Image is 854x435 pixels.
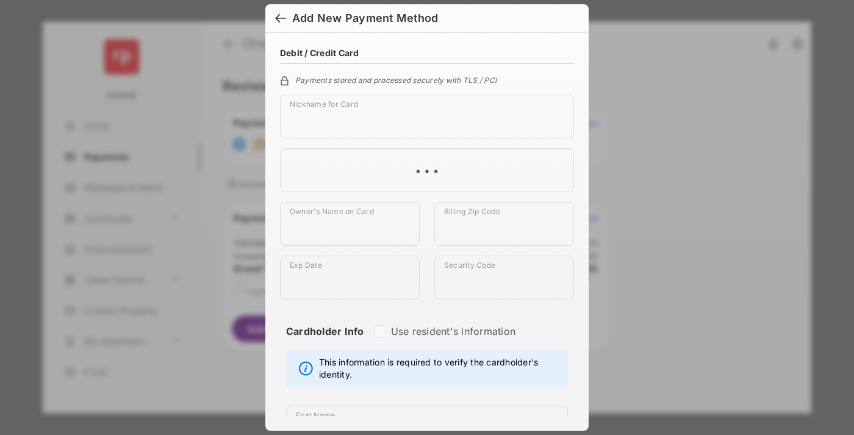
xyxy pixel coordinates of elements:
[319,356,561,381] span: This information is required to verify the cardholder's identity.
[286,325,364,359] strong: Cardholder Info
[280,48,359,58] h4: Debit / Credit Card
[280,74,574,85] div: Payments stored and processed securely with TLS / PCI
[292,12,438,25] div: Add New Payment Method
[391,325,515,337] label: Use resident's information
